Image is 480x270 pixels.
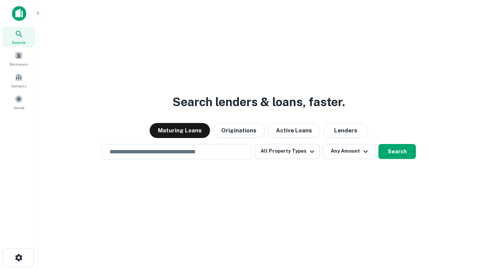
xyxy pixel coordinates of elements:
[2,27,35,47] a: Search
[323,123,368,138] button: Lenders
[12,6,26,21] img: capitalize-icon.png
[150,123,210,138] button: Maturing Loans
[2,70,35,90] a: Contacts
[11,83,26,89] span: Contacts
[268,123,320,138] button: Active Loans
[12,39,25,45] span: Search
[213,123,265,138] button: Originations
[323,144,375,159] button: Any Amount
[2,92,35,112] a: Saved
[10,61,28,67] span: Borrowers
[172,93,345,111] h3: Search lenders & loans, faster.
[2,48,35,69] a: Borrowers
[442,186,480,222] iframe: Chat Widget
[13,105,24,111] span: Saved
[378,144,416,159] button: Search
[255,144,320,159] button: All Property Types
